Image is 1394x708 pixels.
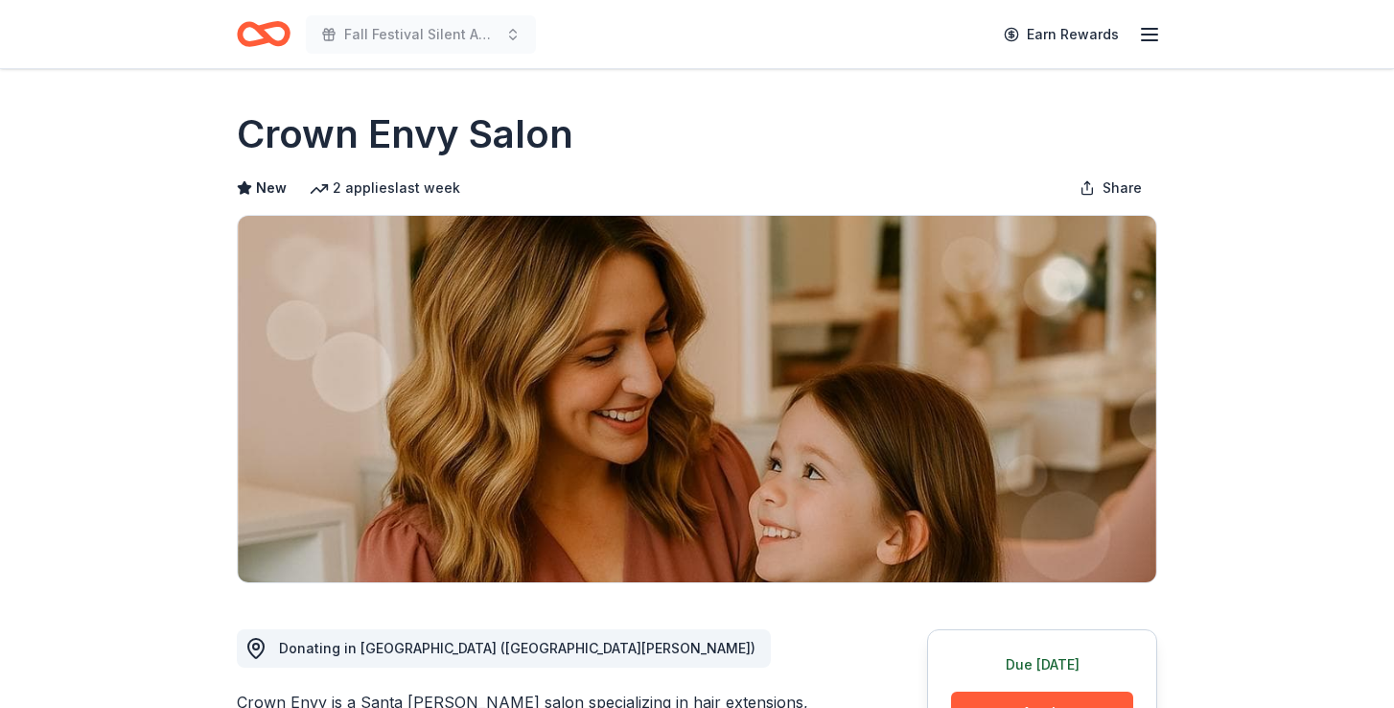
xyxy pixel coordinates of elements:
span: Fall Festival Silent Auction [344,23,498,46]
span: Share [1103,177,1142,200]
a: Earn Rewards [992,17,1130,52]
span: Donating in [GEOGRAPHIC_DATA] ([GEOGRAPHIC_DATA][PERSON_NAME]) [279,640,755,656]
img: Image for Crown Envy Salon [238,216,1156,582]
button: Share [1064,169,1157,207]
div: 2 applies last week [310,177,460,200]
a: Home [237,12,290,57]
div: Due [DATE] [951,653,1133,676]
button: Fall Festival Silent Auction [306,15,536,54]
h1: Crown Envy Salon [237,107,573,161]
span: New [256,177,287,200]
